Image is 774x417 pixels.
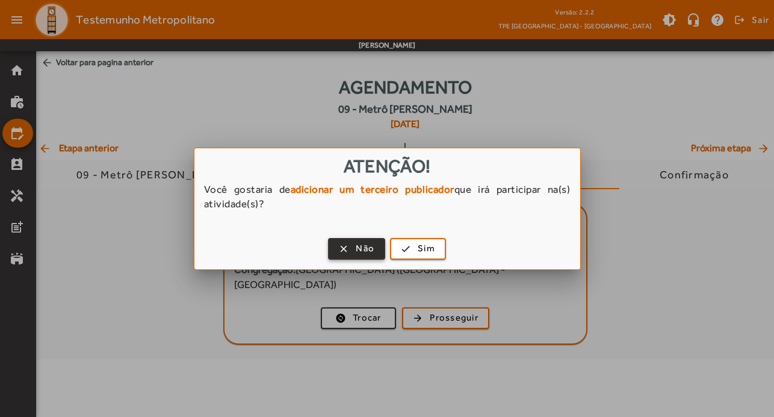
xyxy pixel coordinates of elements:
[291,183,454,195] strong: adicionar um terceiro publicador
[356,242,374,256] span: Não
[328,238,385,260] button: Não
[344,155,431,177] span: Atenção!
[418,242,435,256] span: Sim
[390,238,446,260] button: Sim
[194,182,580,223] div: Você gostaria de que irá participar na(s) atividade(s)?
